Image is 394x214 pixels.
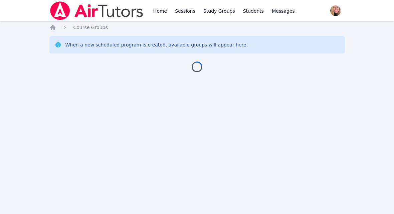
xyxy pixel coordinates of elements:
[272,8,295,14] span: Messages
[49,1,144,20] img: Air Tutors
[73,25,108,30] span: Course Groups
[73,24,108,31] a: Course Groups
[49,24,345,31] nav: Breadcrumb
[65,41,248,48] div: When a new scheduled program is created, available groups will appear here.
